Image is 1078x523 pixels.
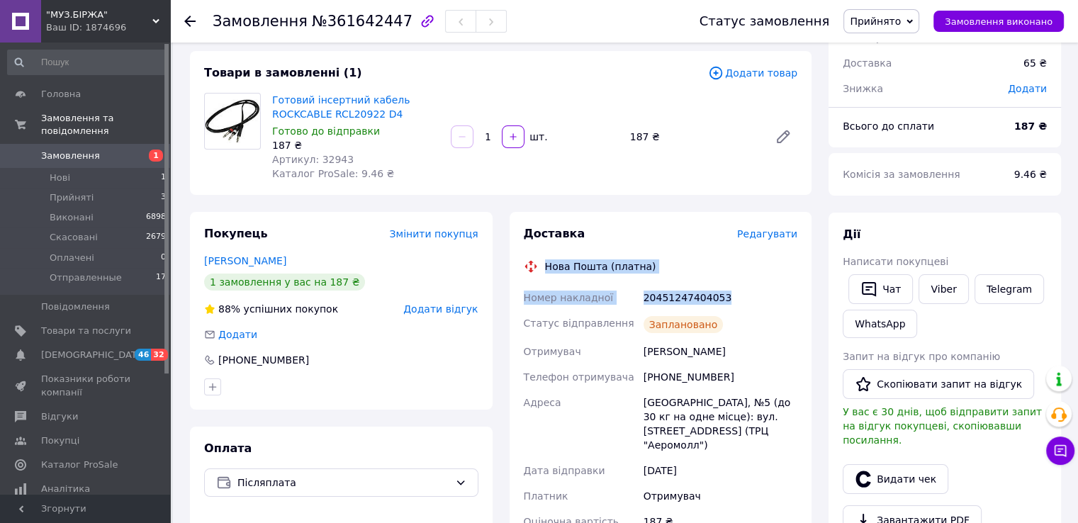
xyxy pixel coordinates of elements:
[641,458,800,483] div: [DATE]
[312,13,412,30] span: №361642447
[524,397,561,408] span: Адреса
[524,346,581,357] span: Отримувач
[403,303,478,315] span: Додати відгук
[843,351,1000,362] span: Запит на відгук про компанію
[1008,83,1047,94] span: Додати
[1015,47,1055,79] div: 65 ₴
[204,442,252,455] span: Оплата
[146,211,166,224] span: 6898
[641,364,800,390] div: [PHONE_NUMBER]
[524,317,634,329] span: Статус відправлення
[41,150,100,162] span: Замовлення
[149,150,163,162] span: 1
[161,191,166,204] span: 3
[146,231,166,244] span: 2679
[1014,169,1047,180] span: 9.46 ₴
[933,11,1064,32] button: Замовлення виконано
[41,459,118,471] span: Каталог ProSale
[161,171,166,184] span: 1
[624,127,763,147] div: 187 ₴
[641,339,800,364] div: [PERSON_NAME]
[843,83,883,94] span: Знижка
[848,274,913,304] button: Чат
[272,154,354,165] span: Артикул: 32943
[843,57,892,69] span: Доставка
[50,211,94,224] span: Виконані
[50,252,94,264] span: Оплачені
[204,255,286,266] a: [PERSON_NAME]
[945,16,1052,27] span: Замовлення виконано
[644,316,724,333] div: Заплановано
[641,285,800,310] div: 20451247404053
[843,32,882,43] span: 1 товар
[204,302,338,316] div: успішних покупок
[50,231,98,244] span: Скасовані
[524,371,634,383] span: Телефон отримувача
[919,274,968,304] a: Viber
[204,66,362,79] span: Товари в замовленні (1)
[524,292,614,303] span: Номер накладної
[737,228,797,240] span: Редагувати
[700,14,830,28] div: Статус замовлення
[541,259,660,274] div: Нова Пошта (платна)
[218,329,257,340] span: Додати
[641,483,800,509] div: Отримувач
[46,21,170,34] div: Ваш ID: 1874696
[769,123,797,151] a: Редагувати
[526,130,549,144] div: шт.
[50,271,122,284] span: Отправленные
[205,99,260,143] img: Готовий інсертний кабель ROCKCABLE RCL20922 D4
[218,303,240,315] span: 88%
[843,464,948,494] button: Видати чек
[390,228,478,240] span: Змінити покупця
[41,483,90,495] span: Аналітика
[41,434,79,447] span: Покупці
[237,475,449,490] span: Післяплата
[217,353,310,367] div: [PHONE_NUMBER]
[641,390,800,458] div: [GEOGRAPHIC_DATA], №5 (до 30 кг на одне місце): вул. [STREET_ADDRESS] (ТРЦ "Аеромолл")
[843,227,860,241] span: Дії
[41,349,146,361] span: [DEMOGRAPHIC_DATA]
[46,9,152,21] span: "МУЗ.БІРЖА"
[843,256,948,267] span: Написати покупцеві
[843,310,917,338] a: WhatsApp
[843,369,1034,399] button: Скопіювати запит на відгук
[41,410,78,423] span: Відгуки
[184,14,196,28] div: Повернутися назад
[524,465,605,476] span: Дата відправки
[708,65,797,81] span: Додати товар
[204,227,268,240] span: Покупець
[204,274,365,291] div: 1 замовлення у вас на 187 ₴
[524,227,585,240] span: Доставка
[50,191,94,204] span: Прийняті
[41,88,81,101] span: Головна
[41,112,170,137] span: Замовлення та повідомлення
[213,13,308,30] span: Замовлення
[41,300,110,313] span: Повідомлення
[524,490,568,502] span: Платник
[272,94,410,120] a: Готовий інсертний кабель ROCKCABLE RCL20922 D4
[975,274,1044,304] a: Telegram
[843,169,960,180] span: Комісія за замовлення
[272,138,439,152] div: 187 ₴
[50,171,70,184] span: Нові
[1046,437,1074,465] button: Чат з покупцем
[161,252,166,264] span: 0
[135,349,151,361] span: 46
[1014,120,1047,132] b: 187 ₴
[156,271,166,284] span: 17
[272,168,394,179] span: Каталог ProSale: 9.46 ₴
[151,349,167,361] span: 32
[843,406,1042,446] span: У вас є 30 днів, щоб відправити запит на відгук покупцеві, скопіювавши посилання.
[41,325,131,337] span: Товари та послуги
[850,16,901,27] span: Прийнято
[843,120,934,132] span: Всього до сплати
[7,50,167,75] input: Пошук
[41,373,131,398] span: Показники роботи компанії
[272,125,380,137] span: Готово до відправки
